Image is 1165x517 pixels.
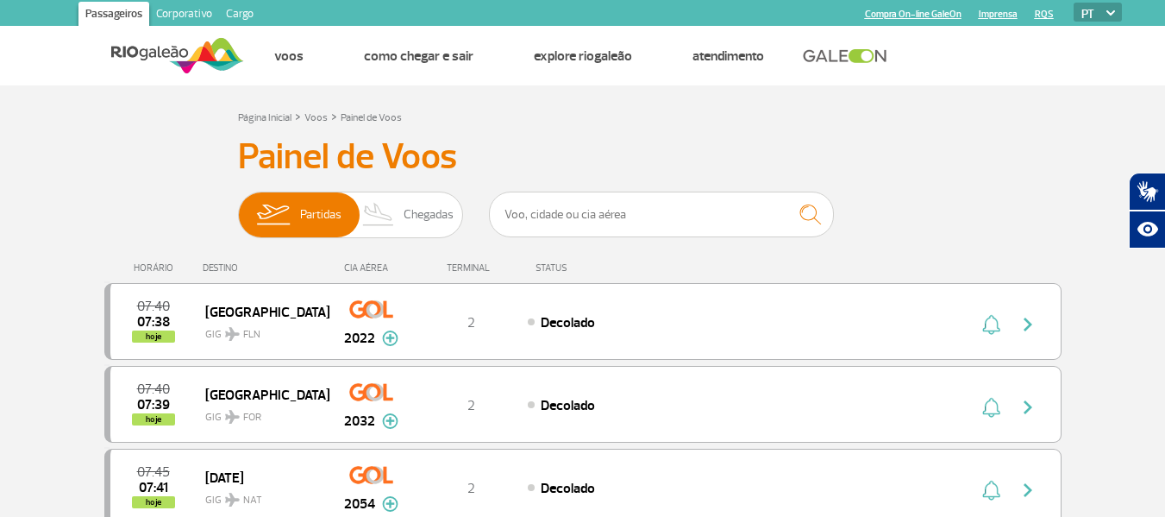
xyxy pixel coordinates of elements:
span: FOR [243,410,261,426]
span: 2032 [344,411,375,432]
span: 2025-08-26 07:38:00 [137,316,170,328]
span: 2025-08-26 07:40:00 [137,300,170,312]
span: 2 [467,314,475,331]
img: seta-direita-painel-voo.svg [1018,314,1038,335]
img: destiny_airplane.svg [225,493,240,507]
button: Abrir tradutor de língua de sinais. [1129,173,1165,211]
img: slider-embarque [246,192,300,237]
a: Voos [304,111,328,124]
a: Corporativo [149,2,219,29]
img: destiny_airplane.svg [225,327,240,341]
a: Explore RIOgaleão [534,47,632,65]
a: Passageiros [78,2,149,29]
span: [GEOGRAPHIC_DATA] [205,300,316,323]
span: [DATE] [205,466,316,489]
span: GIG [205,400,316,426]
img: mais-info-painel-voo.svg [382,413,398,429]
span: 2025-08-26 07:40:00 [137,383,170,395]
span: NAT [243,493,262,508]
img: sino-painel-voo.svg [982,397,1000,418]
span: hoje [132,331,175,343]
span: [GEOGRAPHIC_DATA] [205,383,316,406]
a: Página Inicial [238,111,291,124]
span: Partidas [300,192,341,237]
img: mais-info-painel-voo.svg [382,496,398,512]
span: GIG [205,318,316,343]
a: Cargo [219,2,260,29]
a: Voos [274,47,304,65]
span: 2 [467,397,475,414]
span: Decolado [541,314,595,331]
img: sino-painel-voo.svg [982,314,1000,335]
div: STATUS [527,262,667,274]
img: destiny_airplane.svg [225,410,240,424]
a: Atendimento [692,47,764,65]
div: TERMINAL [415,262,527,274]
img: seta-direita-painel-voo.svg [1018,397,1038,418]
span: 2025-08-26 07:39:00 [137,399,170,411]
span: 2022 [344,328,375,349]
a: Compra On-line GaleOn [865,9,961,20]
span: 2025-08-26 07:41:00 [139,482,168,494]
span: 2054 [344,494,375,514]
img: mais-info-painel-voo.svg [382,331,398,346]
span: hoje [132,413,175,426]
span: FLN [243,327,260,343]
span: Decolado [541,397,595,414]
span: Chegadas [404,192,454,237]
a: Como chegar e sair [364,47,473,65]
img: slider-desembarque [354,192,404,237]
a: > [331,106,337,126]
button: Abrir recursos assistivos. [1129,211,1165,249]
img: seta-direita-painel-voo.svg [1018,480,1038,501]
span: 2025-08-26 07:45:00 [137,466,170,478]
span: GIG [205,483,316,508]
a: Imprensa [979,9,1018,20]
img: sino-painel-voo.svg [982,480,1000,501]
input: Voo, cidade ou cia aérea [489,192,834,237]
a: RQS [1035,9,1054,20]
div: HORÁRIO [110,262,204,274]
a: > [295,106,301,126]
div: CIA AÉREA [329,262,415,274]
span: Decolado [541,480,595,497]
span: 2 [467,480,475,497]
h3: Painel de Voos [238,136,928,179]
div: Plugin de acessibilidade da Hand Talk. [1129,173,1165,249]
a: Painel de Voos [341,111,402,124]
div: DESTINO [203,262,329,274]
span: hoje [132,496,175,508]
